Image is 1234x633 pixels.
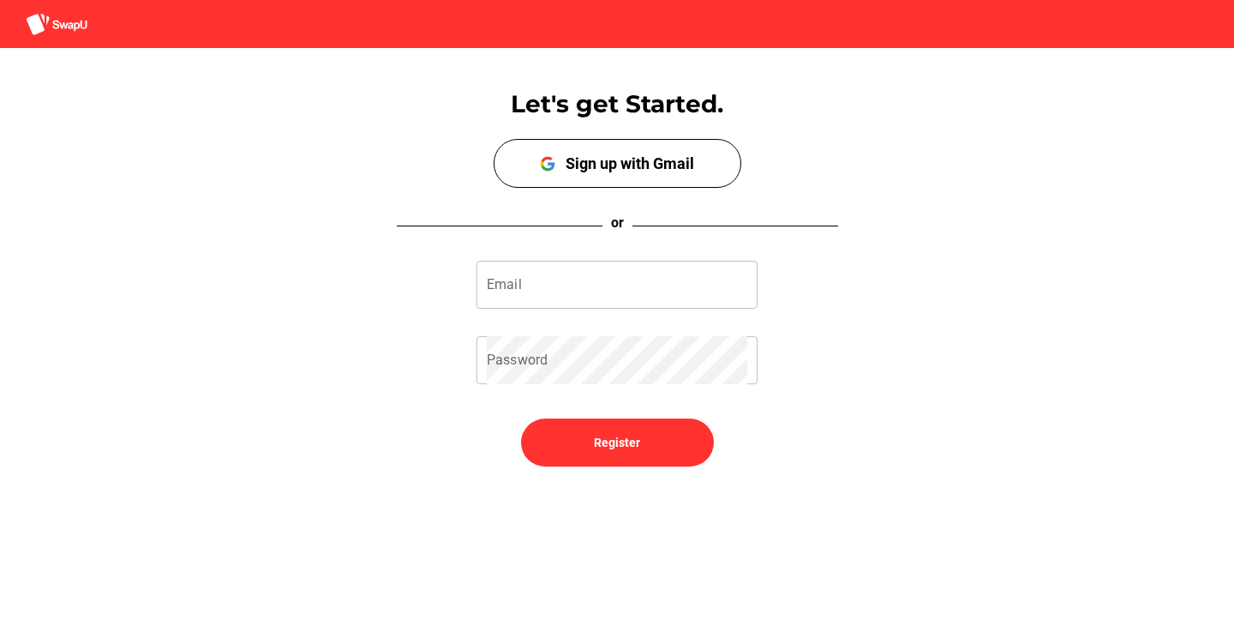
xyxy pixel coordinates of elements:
[521,419,714,467] button: Register
[511,89,723,118] span: Let's get Started.
[594,432,640,453] span: Register
[602,213,632,233] p: or
[487,261,747,309] input: Email
[487,336,747,384] input: Password
[494,139,741,188] button: Sign up with Gmail
[540,156,555,172] img: google-logo.e6216e10.png
[566,154,694,172] div: Sign up with Gmail
[26,13,87,36] img: aSD8y5uGLpzPJLYTcYcjNu3laj1c05W5KWf0Ds+Za8uybjssssuu+yyyy677LKX2n+PWMSDJ9a87AAAAABJRU5ErkJggg==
